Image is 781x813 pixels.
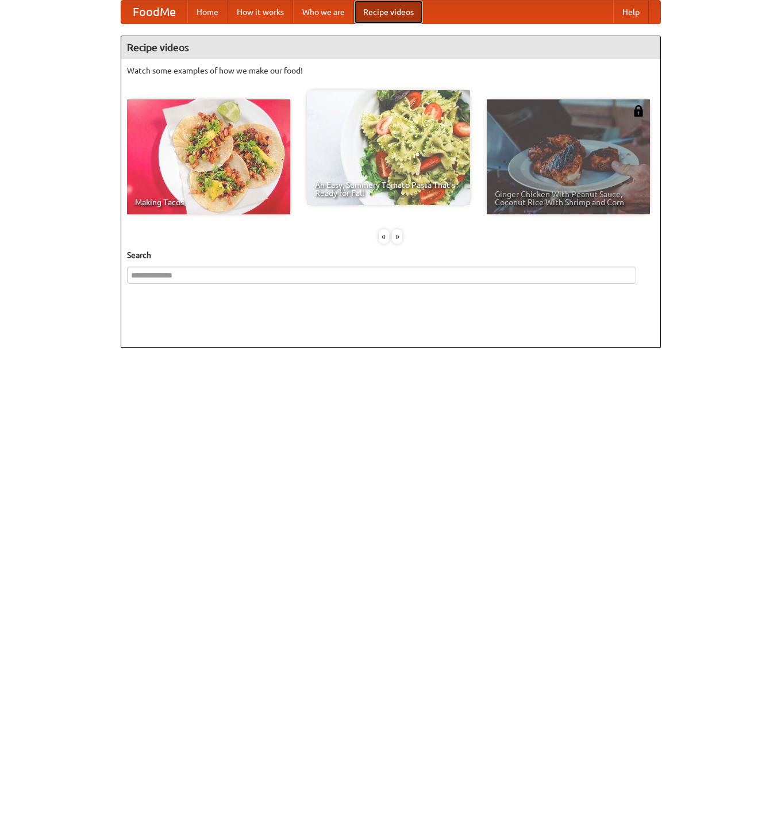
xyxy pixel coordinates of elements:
a: FoodMe [121,1,187,24]
a: An Easy, Summery Tomato Pasta That's Ready for Fall [307,90,470,205]
span: An Easy, Summery Tomato Pasta That's Ready for Fall [315,181,462,197]
a: Home [187,1,228,24]
a: Who we are [293,1,354,24]
img: 483408.png [633,105,644,117]
div: » [392,229,402,244]
div: « [379,229,389,244]
h5: Search [127,249,655,261]
h4: Recipe videos [121,36,660,59]
p: Watch some examples of how we make our food! [127,65,655,76]
a: Making Tacos [127,99,290,214]
span: Making Tacos [135,198,282,206]
a: Help [613,1,649,24]
a: Recipe videos [354,1,423,24]
a: How it works [228,1,293,24]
